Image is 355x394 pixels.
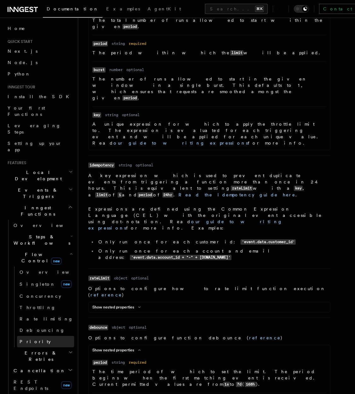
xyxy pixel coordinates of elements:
[294,186,303,191] code: key
[137,192,153,198] code: period
[88,163,115,168] code: idempotency
[245,382,256,387] code: 168h
[231,186,253,191] code: rateLimit
[20,294,61,299] span: Concurrency
[129,41,146,46] dd: required
[92,348,143,353] button: Show nested properties
[20,339,51,344] span: Priority
[136,163,153,168] dd: optional
[5,187,69,200] span: Events & Triggers
[144,2,185,17] a: AgentKit
[11,220,74,231] a: Overview
[119,163,132,168] dd: string
[102,2,144,17] a: Examples
[255,6,264,12] kbd: ⌘K
[122,24,138,29] code: period
[178,192,295,197] a: Read the idempotency guide here
[11,347,74,365] button: Errors & Retries
[122,95,138,101] code: period
[61,280,72,288] span: new
[5,205,68,217] span: Inngest Functions
[88,325,108,330] code: debounce
[17,336,74,347] a: Priority
[236,382,242,387] code: 7d
[122,112,140,117] dd: optional
[8,60,38,65] span: Node.js
[17,278,74,290] a: Singletonnew
[112,360,125,365] dd: string
[11,234,70,246] span: Steps & Workflows
[92,360,108,365] code: period
[88,219,282,230] a: our guide to writing expressions
[5,39,32,44] span: Quick start
[11,350,68,362] span: Errors & Retries
[11,266,74,347] div: Flow Controlnew
[249,335,281,340] a: reference
[17,302,74,313] a: Throttling
[61,381,72,389] span: new
[230,50,243,56] code: limit
[11,365,74,376] button: Cancellation
[17,325,74,336] a: Debouncing
[11,376,74,394] a: REST Endpointsnew
[20,316,73,321] span: Rate limiting
[106,6,140,11] span: Examples
[8,25,25,32] span: Home
[113,140,248,146] a: our guide to writing expressions
[11,231,74,249] button: Steps & Workflows
[11,367,66,374] span: Cancellation
[14,223,79,228] span: Overview
[88,206,330,231] p: Expressions are defined using the Common Expression Language (CEL) with the original event access...
[88,276,110,281] code: rateLimit
[92,121,326,146] p: A unique expression for which to apply the throttle limit to. The expression is evaluated for eac...
[88,172,330,198] p: A key expression which is used to prevent duplicate events from triggering a function more than o...
[109,67,123,72] dd: number
[92,76,326,101] p: The number of runs allowed to start in the given window in a single burst. This defaults to 1, wh...
[92,368,326,388] p: The time period of which to set the limit. The period begins when the first matching event is rec...
[294,5,309,13] button: Toggle dark mode
[20,270,84,275] span: Overview
[20,305,56,310] span: Throttling
[17,266,74,278] a: Overview
[112,325,125,330] dd: object
[8,49,38,54] span: Next.js
[14,379,48,391] span: REST Endpoints
[5,68,74,80] a: Python
[92,50,326,56] p: The period within which the will be applied.
[8,71,31,76] span: Python
[114,276,127,281] dd: object
[5,120,74,138] a: Leveraging Steps
[90,292,122,297] a: reference
[205,4,268,14] button: Search...⌘K
[5,184,74,202] button: Events & Triggers
[88,335,330,341] p: Options to configure function debounce ( )
[95,192,108,198] code: limit
[131,276,149,281] dd: optional
[96,248,330,261] li: Only run once for each account and email address:
[5,160,26,165] span: Features
[11,249,74,266] button: Flow Controlnew
[92,305,143,310] button: Show nested properties
[8,105,45,117] span: Your first Functions
[47,6,99,11] span: Documentation
[92,17,326,30] p: The total number of runs allowed to start within the given .
[8,141,62,152] span: Setting up your app
[17,313,74,325] a: Rate limiting
[162,192,173,198] code: 24hr
[5,167,74,184] button: Local Development
[5,45,74,57] a: Next.js
[126,67,144,72] dd: optional
[20,328,65,333] span: Debouncing
[241,239,296,245] code: 'event.data.customer_id'
[92,67,106,73] code: burst
[11,251,69,264] span: Flow Control
[148,6,181,11] span: AgentKit
[43,2,102,18] a: Documentation
[112,41,125,46] dd: string
[130,255,231,260] code: 'event.data.account_id + "-" + [DOMAIN_NAME]'
[5,138,74,155] a: Setting up your app
[5,169,69,182] span: Local Development
[8,123,61,134] span: Leveraging Steps
[51,258,61,265] span: new
[92,112,101,118] code: key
